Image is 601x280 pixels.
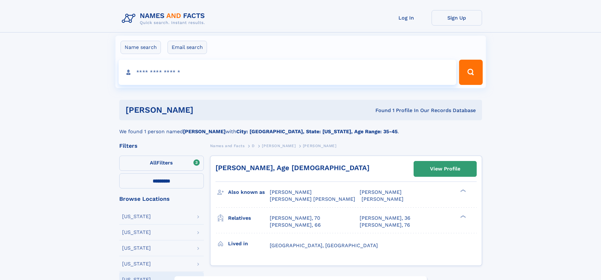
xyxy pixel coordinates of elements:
[270,189,312,195] span: [PERSON_NAME]
[119,60,457,85] input: search input
[236,128,398,134] b: City: [GEOGRAPHIC_DATA], State: [US_STATE], Age Range: 35-45
[360,189,402,195] span: [PERSON_NAME]
[119,10,210,27] img: Logo Names and Facts
[362,196,404,202] span: [PERSON_NAME]
[270,222,321,229] a: [PERSON_NAME], 66
[459,60,482,85] button: Search Button
[252,144,255,148] span: D
[228,213,270,223] h3: Relatives
[168,41,207,54] label: Email search
[150,160,156,166] span: All
[414,161,476,176] a: View Profile
[228,187,270,198] h3: Also known as
[119,156,204,171] label: Filters
[432,10,482,26] a: Sign Up
[459,214,466,218] div: ❯
[270,242,378,248] span: [GEOGRAPHIC_DATA], [GEOGRAPHIC_DATA]
[270,196,355,202] span: [PERSON_NAME] [PERSON_NAME]
[459,189,466,193] div: ❯
[262,144,296,148] span: [PERSON_NAME]
[360,215,410,222] a: [PERSON_NAME], 36
[215,164,369,172] a: [PERSON_NAME], Age [DEMOGRAPHIC_DATA]
[122,246,151,251] div: [US_STATE]
[430,162,460,176] div: View Profile
[381,10,432,26] a: Log In
[183,128,226,134] b: [PERSON_NAME]
[228,238,270,249] h3: Lived in
[252,142,255,150] a: D
[119,120,482,135] div: We found 1 person named with .
[119,196,204,202] div: Browse Locations
[122,214,151,219] div: [US_STATE]
[119,143,204,149] div: Filters
[270,215,320,222] a: [PERSON_NAME], 70
[262,142,296,150] a: [PERSON_NAME]
[121,41,161,54] label: Name search
[122,230,151,235] div: [US_STATE]
[360,222,410,229] a: [PERSON_NAME], 76
[284,107,476,114] div: Found 1 Profile In Our Records Database
[210,142,245,150] a: Names and Facts
[126,106,285,114] h1: [PERSON_NAME]
[303,144,337,148] span: [PERSON_NAME]
[122,261,151,266] div: [US_STATE]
